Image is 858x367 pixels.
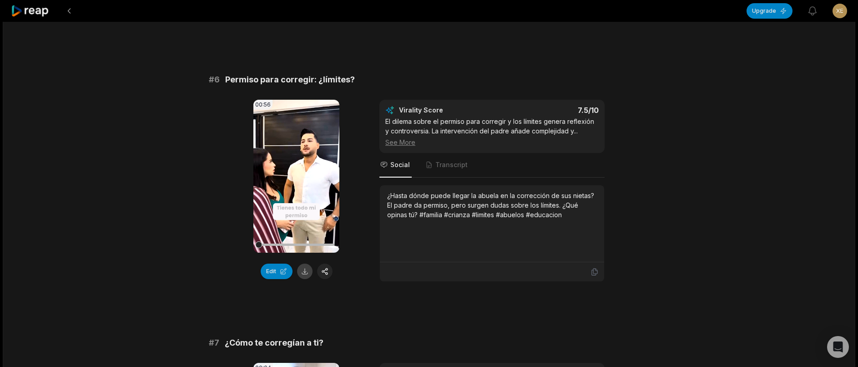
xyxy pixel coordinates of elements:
span: Permiso para corregir: ¿límites? [225,73,355,86]
span: Transcript [435,160,468,169]
span: Social [390,160,410,169]
div: El dilema sobre el permiso para corregir y los límites genera reflexión y controversia. La interv... [385,117,599,147]
nav: Tabs [379,153,605,178]
span: # 7 [209,336,219,349]
div: Virality Score [399,106,497,115]
span: # 6 [209,73,220,86]
div: See More [385,138,599,147]
div: 7.5 /10 [501,106,599,115]
div: ¿Hasta dónde puede llegar la abuela en la corrección de sus nietas? El padre da permiso, pero sur... [387,191,597,219]
button: Upgrade [747,3,792,19]
button: Edit [261,264,293,279]
span: ¿Cómo te corregían a ti? [225,336,323,349]
div: Open Intercom Messenger [827,336,849,358]
video: Your browser does not support mp4 format. [253,100,339,253]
